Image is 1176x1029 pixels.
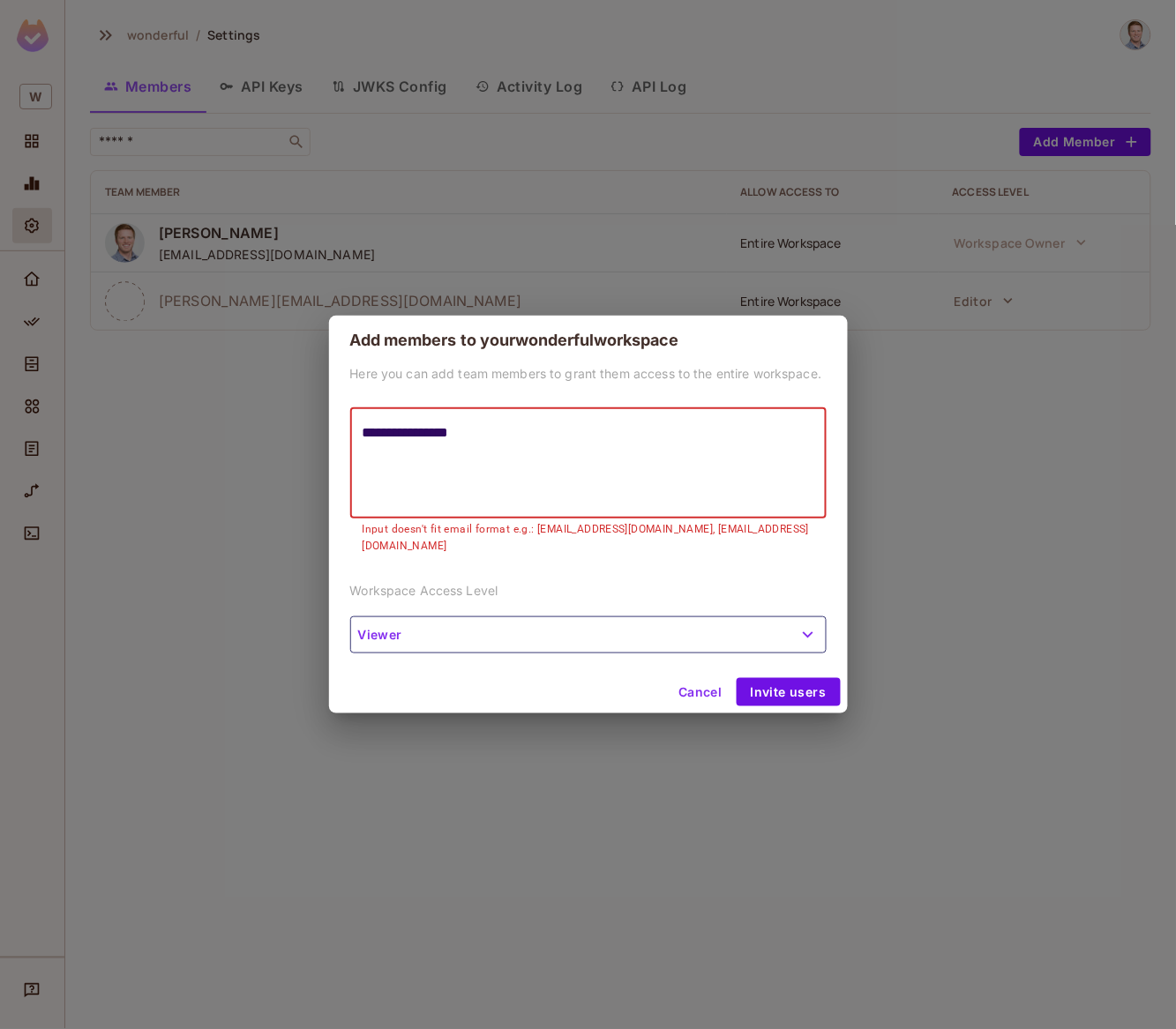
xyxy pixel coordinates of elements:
p: Workspace Access Level [350,582,827,599]
button: Cancel [671,678,729,706]
button: Viewer [350,616,827,653]
p: Input doesn't fit email format e.g.: [EMAIL_ADDRESS][DOMAIN_NAME], [EMAIL_ADDRESS][DOMAIN_NAME] [363,521,814,556]
button: Invite users [737,678,841,706]
h2: Add members to your wonderful workspace [329,316,848,365]
p: Here you can add team members to grant them access to the entire workspace. [350,365,827,382]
